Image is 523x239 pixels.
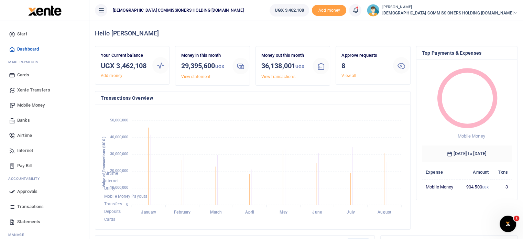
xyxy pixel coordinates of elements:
li: Toup your wallet [312,5,346,16]
small: UGX [295,64,304,69]
h3: 36,138,001 [261,61,307,72]
tspan: 40,000,000 [110,135,128,139]
a: View statement [181,74,210,79]
tspan: 20,000,000 [110,169,128,173]
a: Xente Transfers [6,83,84,98]
h4: Top Payments & Expenses [422,49,512,57]
tspan: August [378,210,391,215]
tspan: January [141,210,156,215]
span: Xente Transfers [17,87,50,94]
h6: [DATE] to [DATE] [422,145,512,162]
a: Pay Bill [6,158,84,173]
span: Statements [17,218,40,225]
span: UGX 3,462,108 [275,7,304,14]
p: Your Current balance [101,52,147,59]
span: Add money [312,5,346,16]
span: Transactions [17,203,44,210]
iframe: Intercom live chat [500,216,516,232]
span: Transfers [104,202,122,206]
span: Pay Bill [17,162,32,169]
tspan: June [312,210,322,215]
span: Start [17,31,27,37]
h4: Hello [PERSON_NAME] [95,30,517,37]
a: Add money [312,7,346,12]
h4: Transactions Overview [101,94,405,102]
tspan: 50,000,000 [110,118,128,122]
span: Cards [104,217,116,222]
a: View all [341,73,356,78]
span: Mobile Money [17,102,45,109]
a: Airtime [6,128,84,143]
tspan: 30,000,000 [110,152,128,156]
td: 904,500 [460,180,492,194]
li: M [6,57,84,67]
text: Value of Transactions (UGX ) [102,137,106,188]
tspan: April [245,210,254,215]
li: Wallet ballance [267,4,312,17]
span: Utility [104,186,115,191]
span: Banks [17,117,30,124]
td: Mobile Money [422,180,460,194]
small: [PERSON_NAME] [382,4,517,10]
a: Statements [6,214,84,229]
a: Dashboard [6,42,84,57]
a: View transactions [261,74,295,79]
span: Approvals [17,188,37,195]
tspan: May [279,210,287,215]
img: logo-large [28,6,62,16]
span: anage [12,233,24,237]
a: Add money [101,73,122,78]
td: 3 [492,180,512,194]
a: Start [6,26,84,42]
span: Mobile Money [457,133,485,139]
tspan: 10,000,000 [110,185,128,190]
a: Banks [6,113,84,128]
span: Cards [17,72,29,78]
a: logo-small logo-large logo-large [28,8,62,13]
span: Internet [17,147,33,154]
p: Money in this month [181,52,227,59]
span: Internet [104,178,119,183]
span: [DEMOGRAPHIC_DATA] COMMISSIONERS HOLDING [DOMAIN_NAME] [110,7,247,13]
a: profile-user [PERSON_NAME] [DEMOGRAPHIC_DATA] COMMISSIONERS HOLDING [DOMAIN_NAME] [367,4,517,17]
h3: 29,395,600 [181,61,227,72]
span: Mobile Money Payouts [104,194,147,199]
tspan: March [210,210,222,215]
span: Deposits [104,209,121,214]
span: countability [13,177,40,181]
a: Internet [6,143,84,158]
a: Mobile Money [6,98,84,113]
a: UGX 3,462,108 [270,4,309,17]
a: Transactions [6,199,84,214]
h3: UGX 3,462,108 [101,61,147,71]
th: Amount [460,165,492,180]
tspan: 0 [126,202,128,207]
p: Money out this month [261,52,307,59]
img: profile-user [367,4,379,17]
a: Approvals [6,184,84,199]
p: Approve requests [341,52,388,59]
span: Airtime [17,132,32,139]
small: UGX [482,185,489,189]
span: [DEMOGRAPHIC_DATA] COMMISSIONERS HOLDING [DOMAIN_NAME] [382,10,517,16]
small: UGX [215,64,224,69]
th: Txns [492,165,512,180]
li: Ac [6,173,84,184]
th: Expense [422,165,460,180]
span: 1 [514,216,519,221]
a: Cards [6,67,84,83]
span: ake Payments [12,60,39,64]
tspan: February [174,210,190,215]
span: Dashboard [17,46,39,53]
span: Airtime [104,171,118,176]
tspan: July [347,210,355,215]
h3: 8 [341,61,388,71]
